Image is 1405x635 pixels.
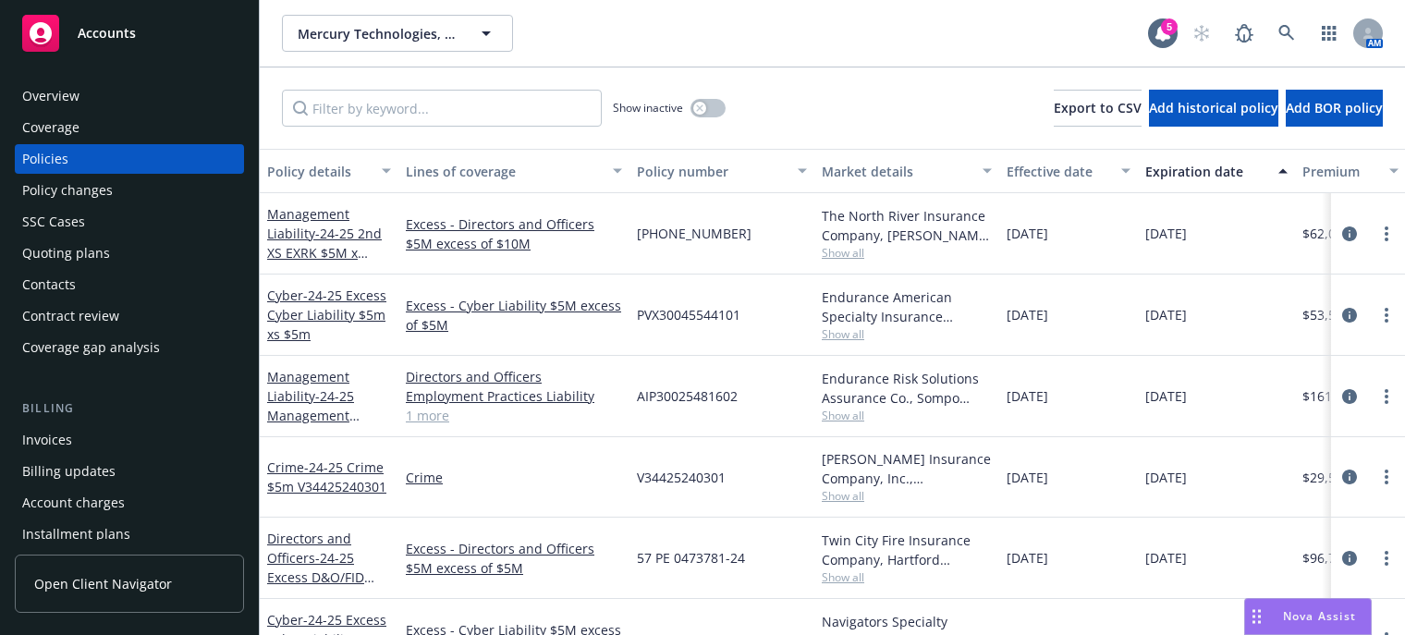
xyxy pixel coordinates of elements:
[1007,548,1048,568] span: [DATE]
[822,326,992,342] span: Show all
[637,305,740,324] span: PVX30045544101
[15,113,244,142] a: Coverage
[406,386,622,406] a: Employment Practices Liability
[814,149,999,193] button: Market details
[267,387,390,463] span: - 24-25 Management Liability Primary 5M AIP30025481602
[22,238,110,268] div: Quoting plans
[1302,548,1369,568] span: $96,720.00
[1338,304,1361,326] a: circleInformation
[22,519,130,549] div: Installment plans
[822,569,992,585] span: Show all
[406,406,622,425] a: 1 more
[1302,386,1376,406] span: $161,200.00
[22,333,160,362] div: Coverage gap analysis
[1007,386,1048,406] span: [DATE]
[822,245,992,261] span: Show all
[15,176,244,205] a: Policy changes
[406,367,622,386] a: Directors and Officers
[1007,468,1048,487] span: [DATE]
[1338,223,1361,245] a: circleInformation
[822,369,992,408] div: Endurance Risk Solutions Assurance Co., Sompo International
[822,206,992,245] div: The North River Insurance Company, [PERSON_NAME] & [PERSON_NAME] ([GEOGRAPHIC_DATA])
[1007,305,1048,324] span: [DATE]
[1054,90,1142,127] button: Export to CSV
[22,113,79,142] div: Coverage
[637,548,745,568] span: 57 PE 0473781-24
[15,238,244,268] a: Quoting plans
[15,207,244,237] a: SSC Cases
[267,162,371,181] div: Policy details
[1145,224,1187,243] span: [DATE]
[267,287,386,343] span: - 24-25 Excess Cyber Liability $5m xs $5m
[34,574,172,593] span: Open Client Navigator
[822,449,992,488] div: [PERSON_NAME] Insurance Company, Inc., [PERSON_NAME] Group
[1375,304,1398,326] a: more
[1138,149,1295,193] button: Expiration date
[1375,466,1398,488] a: more
[637,386,738,406] span: AIP30025481602
[1226,15,1263,52] a: Report a Bug
[267,287,386,343] a: Cyber
[1286,90,1383,127] button: Add BOR policy
[15,144,244,174] a: Policies
[406,468,622,487] a: Crime
[1302,305,1369,324] span: $53,599.00
[267,549,385,605] span: - 24-25 Excess D&O/FID Liability $5m xs 5m
[406,162,602,181] div: Lines of coverage
[1283,608,1356,624] span: Nova Assist
[1007,224,1048,243] span: [DATE]
[1268,15,1305,52] a: Search
[1145,468,1187,487] span: [DATE]
[267,458,386,495] span: - 24-25 Crime $5m V34425240301
[1161,18,1178,35] div: 5
[1244,598,1372,635] button: Nova Assist
[999,149,1138,193] button: Effective date
[1338,385,1361,408] a: circleInformation
[1145,162,1267,181] div: Expiration date
[1183,15,1220,52] a: Start snowing
[637,162,787,181] div: Policy number
[22,81,79,111] div: Overview
[613,100,683,116] span: Show inactive
[637,468,726,487] span: V34425240301
[1054,99,1142,116] span: Export to CSV
[1286,99,1383,116] span: Add BOR policy
[822,531,992,569] div: Twin City Fire Insurance Company, Hartford Insurance Group
[1338,547,1361,569] a: circleInformation
[1302,162,1378,181] div: Premium
[1375,385,1398,408] a: more
[282,15,513,52] button: Mercury Technologies, Inc
[1375,223,1398,245] a: more
[1338,466,1361,488] a: circleInformation
[15,270,244,299] a: Contacts
[398,149,629,193] button: Lines of coverage
[15,7,244,59] a: Accounts
[15,425,244,455] a: Invoices
[22,144,68,174] div: Policies
[1311,15,1348,52] a: Switch app
[15,399,244,418] div: Billing
[1302,468,1369,487] span: $29,500.00
[22,457,116,486] div: Billing updates
[629,149,814,193] button: Policy number
[267,458,386,495] a: Crime
[298,24,458,43] span: Mercury Technologies, Inc
[15,81,244,111] a: Overview
[78,26,136,41] span: Accounts
[1302,224,1369,243] span: $62,000.00
[282,90,602,127] input: Filter by keyword...
[1245,599,1268,634] div: Drag to move
[267,368,390,463] a: Management Liability
[267,205,382,281] a: Management Liability
[822,287,992,326] div: Endurance American Specialty Insurance Company, Sompo International
[15,488,244,518] a: Account charges
[1149,99,1278,116] span: Add historical policy
[822,488,992,504] span: Show all
[1007,162,1110,181] div: Effective date
[22,425,72,455] div: Invoices
[22,207,85,237] div: SSC Cases
[267,530,385,605] a: Directors and Officers
[1375,547,1398,569] a: more
[822,408,992,423] span: Show all
[637,224,751,243] span: [PHONE_NUMBER]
